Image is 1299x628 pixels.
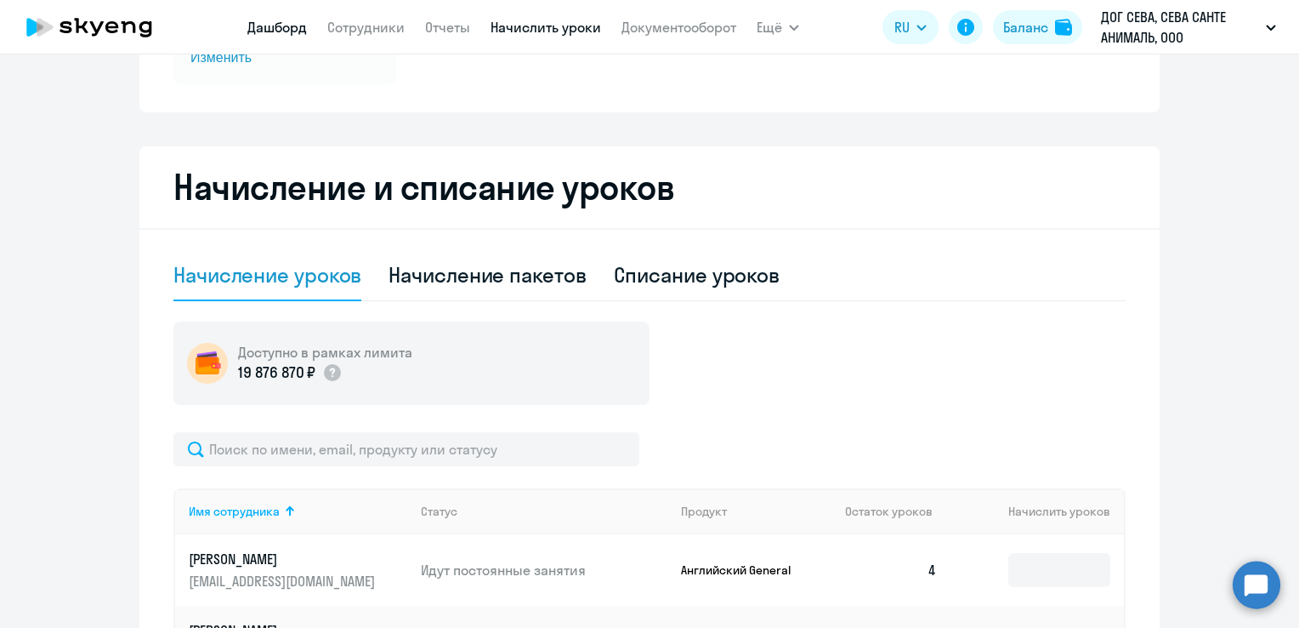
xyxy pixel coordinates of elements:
[421,561,667,579] p: Идут постоянные занятия
[845,504,933,519] span: Остаток уроков
[894,17,910,37] span: RU
[681,504,727,519] div: Продукт
[993,10,1082,44] button: Балансbalance
[190,48,379,68] span: Изменить
[189,504,407,519] div: Имя сотрудника
[238,343,412,362] h5: Доступно в рамках лимита
[1055,19,1072,36] img: balance
[173,167,1126,208] h2: Начисление и списание уроков
[421,504,457,519] div: Статус
[1092,7,1285,48] button: ДОГ СЕВА, СЕВА САНТЕ АНИМАЛЬ, ООО
[1003,17,1048,37] div: Баланс
[189,550,407,591] a: [PERSON_NAME][EMAIL_ADDRESS][DOMAIN_NAME]
[247,19,307,36] a: Дашборд
[189,572,379,591] p: [EMAIL_ADDRESS][DOMAIN_NAME]
[389,261,586,288] div: Начисление пакетов
[614,261,780,288] div: Списание уроков
[681,504,832,519] div: Продукт
[882,10,939,44] button: RU
[621,19,736,36] a: Документооборот
[421,504,667,519] div: Статус
[173,261,361,288] div: Начисление уроков
[845,504,950,519] div: Остаток уроков
[189,550,379,568] p: [PERSON_NAME]
[950,488,1124,534] th: Начислить уроков
[238,362,315,384] p: 19 876 870 ₽
[681,562,808,578] p: Английский General
[189,504,280,519] div: Имя сотрудника
[757,17,782,37] span: Ещё
[757,10,799,44] button: Ещё
[173,432,639,466] input: Поиск по имени, email, продукту или статусу
[831,534,950,606] td: 4
[425,19,470,36] a: Отчеты
[491,19,601,36] a: Начислить уроки
[327,19,405,36] a: Сотрудники
[1101,7,1259,48] p: ДОГ СЕВА, СЕВА САНТЕ АНИМАЛЬ, ООО
[187,343,228,384] img: wallet-circle.png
